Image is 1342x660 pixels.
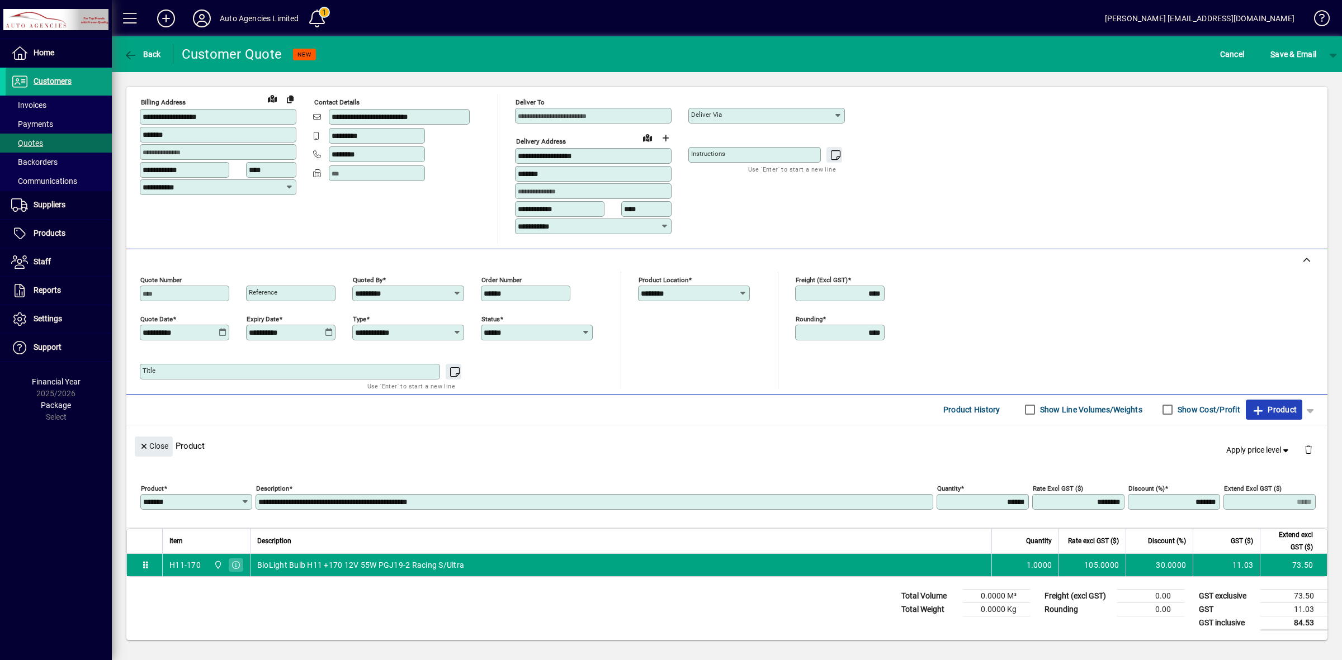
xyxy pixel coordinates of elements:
mat-label: Quantity [937,484,961,492]
td: Total Weight [896,602,963,616]
mat-hint: Use 'Enter' to start a new line [367,379,455,392]
button: Cancel [1217,44,1248,64]
span: Cancel [1220,45,1245,63]
button: Save & Email [1265,44,1322,64]
td: 73.50 [1260,589,1327,602]
button: Product [1246,400,1302,420]
span: Payments [11,120,53,129]
span: S [1270,50,1275,59]
span: Extend excl GST ($) [1267,529,1313,553]
span: Products [34,229,65,238]
span: Suppliers [34,200,65,209]
a: Knowledge Base [1306,2,1328,39]
mat-label: Rounding [796,315,823,322]
span: Staff [34,257,51,266]
span: Customers [34,77,72,86]
div: Auto Agencies Limited [220,10,299,27]
button: Choose address [656,129,674,147]
button: Delete [1295,436,1322,463]
button: Back [121,44,164,64]
span: Home [34,48,54,57]
mat-hint: Use 'Enter' to start a new line [748,163,836,175]
div: [PERSON_NAME] [EMAIL_ADDRESS][DOMAIN_NAME] [1105,10,1294,27]
button: Product History [939,400,1005,420]
span: Back [124,50,161,59]
span: Apply price level [1226,444,1291,456]
mat-label: Quoted by [353,276,382,283]
td: GST inclusive [1193,616,1260,630]
td: 73.50 [1260,554,1327,576]
mat-label: Title [143,367,155,374]
div: H11-170 [169,559,201,571]
a: Backorders [6,153,112,172]
span: Product [1251,401,1297,419]
td: 30.0000 [1126,554,1193,576]
td: 11.03 [1260,602,1327,616]
td: Freight (excl GST) [1039,589,1117,602]
div: Product [126,425,1327,466]
a: Products [6,220,112,248]
a: Suppliers [6,191,112,219]
button: Close [135,436,173,457]
td: 11.03 [1193,554,1260,576]
mat-label: Product [141,484,164,492]
span: Package [41,401,71,410]
mat-label: Quote number [140,276,182,283]
mat-label: Quote date [140,315,173,322]
td: GST exclusive [1193,589,1260,602]
div: Customer Quote [182,45,282,63]
td: Rounding [1039,602,1117,616]
button: Add [148,8,184,29]
app-page-header-button: Delete [1295,444,1322,454]
td: 0.00 [1117,602,1184,616]
button: Profile [184,8,220,29]
mat-label: Freight (excl GST) [796,276,848,283]
a: Invoices [6,96,112,115]
a: Home [6,39,112,67]
span: Rate excl GST ($) [1068,535,1119,547]
td: 84.53 [1260,616,1327,630]
button: Copy to Delivery address [281,90,299,108]
span: Settings [34,314,62,323]
span: Item [169,535,183,547]
a: Communications [6,172,112,191]
span: Description [257,535,291,547]
div: 105.0000 [1066,559,1119,571]
td: 0.00 [1117,589,1184,602]
span: Product History [943,401,1000,419]
app-page-header-button: Back [112,44,173,64]
span: Communications [11,177,77,186]
td: GST [1193,602,1260,616]
span: BioLight Bulb H11 +170 12V 55W PGJ19-2 Racing S/Ultra [257,559,464,571]
mat-label: Deliver To [516,98,545,106]
mat-label: Instructions [691,150,725,158]
a: Payments [6,115,112,134]
mat-label: Order number [481,276,522,283]
mat-label: Discount (%) [1128,484,1165,492]
a: Settings [6,305,112,333]
span: Invoices [11,101,46,110]
a: Quotes [6,134,112,153]
span: NEW [297,51,311,58]
span: Reports [34,286,61,295]
label: Show Line Volumes/Weights [1038,404,1142,415]
a: Reports [6,277,112,305]
mat-label: Rate excl GST ($) [1033,484,1083,492]
a: View on map [639,129,656,146]
td: 0.0000 Kg [963,602,1030,616]
mat-label: Reference [249,288,277,296]
app-page-header-button: Close [132,440,176,450]
mat-label: Type [353,315,366,322]
mat-label: Extend excl GST ($) [1224,484,1282,492]
mat-label: Product location [639,276,688,283]
a: Support [6,334,112,362]
mat-label: Expiry date [247,315,279,322]
td: Total Volume [896,589,963,602]
span: Quantity [1026,535,1052,547]
span: Support [34,343,62,352]
span: GST ($) [1231,535,1253,547]
mat-label: Description [256,484,289,492]
label: Show Cost/Profit [1175,404,1240,415]
button: Apply price level [1222,440,1296,460]
span: Backorders [11,158,58,167]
